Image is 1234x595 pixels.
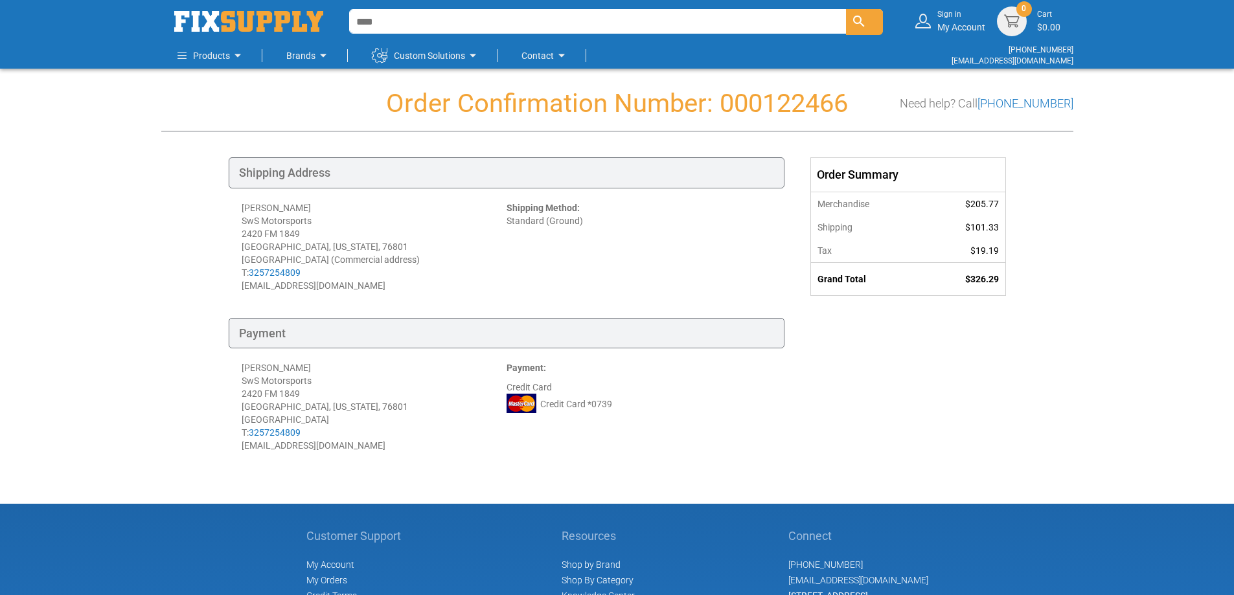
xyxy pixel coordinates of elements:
strong: Grand Total [817,274,866,284]
strong: Shipping Method: [507,203,580,213]
small: Cart [1037,9,1060,20]
span: $19.19 [970,245,999,256]
span: $101.33 [965,222,999,232]
a: [PHONE_NUMBER] [788,559,863,570]
strong: Payment: [507,363,546,373]
a: Shop by Brand [562,559,621,570]
a: Contact [521,43,569,69]
span: $0.00 [1037,22,1060,32]
a: 3257254809 [249,427,301,438]
span: 0 [1022,3,1026,14]
div: Standard (Ground) [507,201,771,292]
th: Tax [811,239,924,263]
img: Fix Industrial Supply [174,11,323,32]
a: [EMAIL_ADDRESS][DOMAIN_NAME] [952,56,1073,65]
a: [PHONE_NUMBER] [977,96,1073,110]
h5: Customer Support [306,530,408,543]
h1: Order Confirmation Number: 000122466 [161,89,1073,118]
h5: Connect [788,530,928,543]
small: Sign in [937,9,985,20]
h3: Need help? Call [900,97,1073,110]
th: Merchandise [811,192,924,216]
a: Products [177,43,246,69]
a: Shop By Category [562,575,634,585]
a: Custom Solutions [372,43,481,69]
div: Shipping Address [229,157,784,188]
a: 3257254809 [249,267,301,278]
a: store logo [174,11,323,32]
h5: Resources [562,530,635,543]
a: [PHONE_NUMBER] [1009,45,1073,54]
div: [PERSON_NAME] SwS Motorsports 2420 FM 1849 [GEOGRAPHIC_DATA], [US_STATE], 76801 [GEOGRAPHIC_DATA]... [242,201,507,292]
div: Order Summary [811,158,1005,192]
div: Credit Card [507,361,771,452]
span: Credit Card *0739 [540,398,612,410]
th: Shipping [811,216,924,239]
div: Payment [229,318,784,349]
div: [PERSON_NAME] SwS Motorsports 2420 FM 1849 [GEOGRAPHIC_DATA], [US_STATE], 76801 [GEOGRAPHIC_DATA]... [242,361,507,452]
span: My Account [306,559,354,570]
a: Brands [286,43,331,69]
span: $205.77 [965,199,999,209]
span: $326.29 [965,274,999,284]
img: MC [507,394,536,413]
div: My Account [937,9,985,33]
span: My Orders [306,575,347,585]
a: [EMAIL_ADDRESS][DOMAIN_NAME] [788,575,928,585]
